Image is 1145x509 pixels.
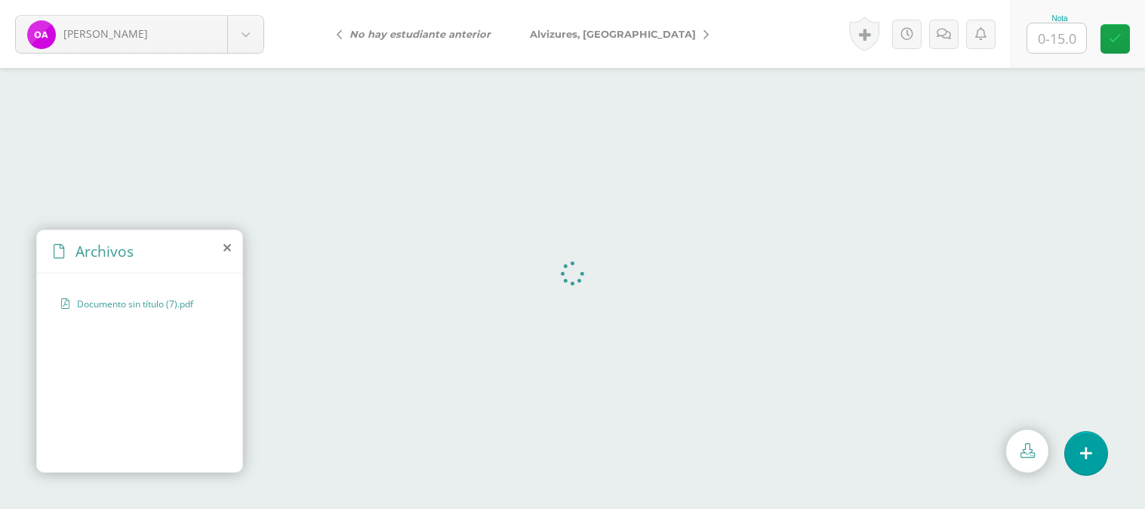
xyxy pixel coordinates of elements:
[63,26,148,41] span: [PERSON_NAME]
[75,241,134,261] span: Archivos
[77,298,201,310] span: Documento sin título (7).pdf
[223,242,231,254] i: close
[27,20,56,49] img: 2d2b04993d98c75a6cf9dc84a91591af.png
[325,16,510,52] a: No hay estudiante anterior
[530,28,696,40] span: Alvizures, [GEOGRAPHIC_DATA]
[1026,14,1093,23] div: Nota
[349,28,491,40] i: No hay estudiante anterior
[16,16,263,53] a: [PERSON_NAME]
[1027,23,1086,53] input: 0-15.0
[510,16,721,52] a: Alvizures, [GEOGRAPHIC_DATA]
